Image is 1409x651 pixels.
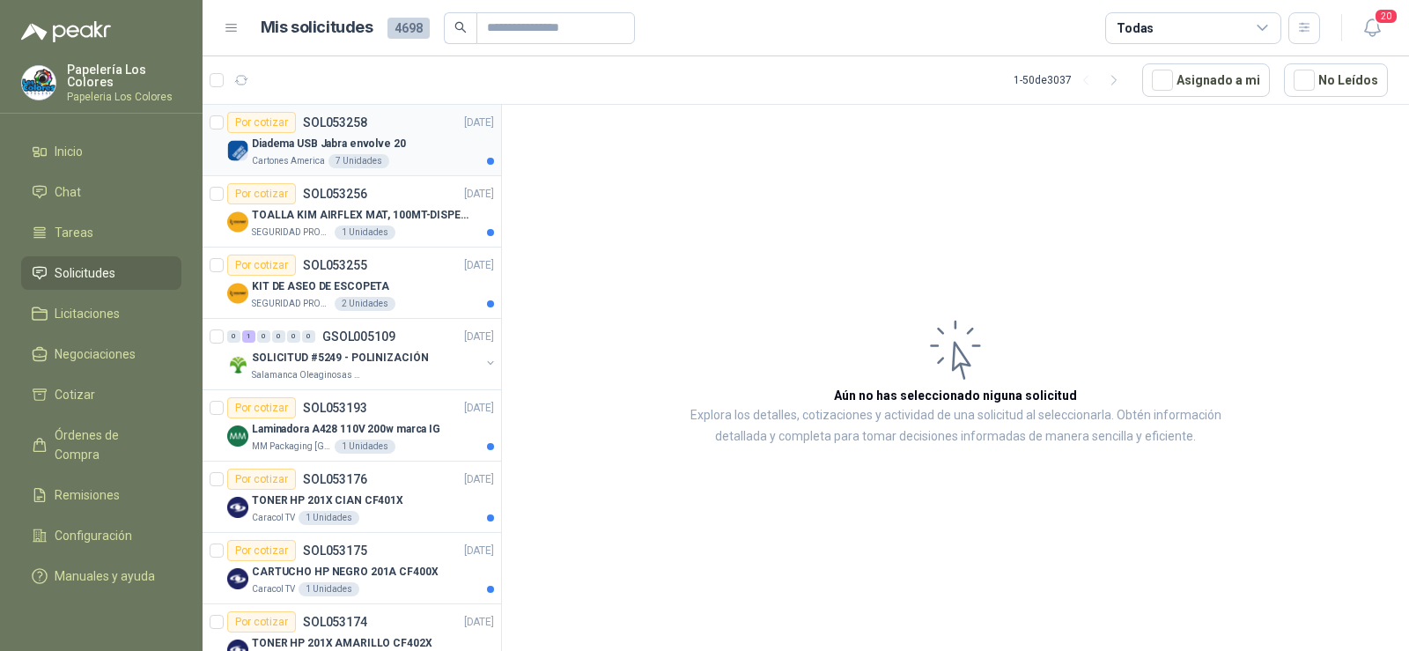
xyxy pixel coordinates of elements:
div: 1 Unidades [335,440,395,454]
p: SOL053193 [303,402,367,414]
span: Chat [55,182,81,202]
div: Por cotizar [227,469,296,490]
p: CARTUCHO HP NEGRO 201A CF400X [252,564,439,581]
span: 4698 [387,18,430,39]
div: Por cotizar [227,540,296,561]
a: Por cotizarSOL053255[DATE] Company LogoKIT DE ASEO DE ESCOPETASEGURIDAD PROVISER LTDA2 Unidades [203,248,501,319]
p: SOL053176 [303,473,367,485]
p: GSOL005109 [322,330,395,343]
div: 1 Unidades [335,226,395,240]
p: Papeleria Los Colores [67,92,181,102]
a: Licitaciones [21,297,181,330]
p: [DATE] [464,400,494,417]
span: Licitaciones [55,304,120,323]
a: Tareas [21,216,181,249]
img: Company Logo [227,354,248,375]
button: 20 [1356,12,1388,44]
p: SEGURIDAD PROVISER LTDA [252,226,331,240]
a: Manuales y ayuda [21,559,181,593]
p: SOL053175 [303,544,367,557]
a: Por cotizarSOL053193[DATE] Company LogoLaminadora A428 110V 200w marca IGMM Packaging [GEOGRAPHIC... [203,390,501,462]
p: [DATE] [464,115,494,131]
p: TONER HP 201X CIAN CF401X [252,492,403,509]
div: 1 [242,330,255,343]
img: Logo peakr [21,21,111,42]
div: Por cotizar [227,183,296,204]
p: [DATE] [464,257,494,274]
div: Por cotizar [227,397,296,418]
a: Remisiones [21,478,181,512]
span: Inicio [55,142,83,161]
span: Configuración [55,526,132,545]
p: SOL053256 [303,188,367,200]
h1: Mis solicitudes [261,15,373,41]
p: Papelería Los Colores [67,63,181,88]
span: search [454,21,467,33]
div: Por cotizar [227,112,296,133]
button: Asignado a mi [1142,63,1270,97]
a: Configuración [21,519,181,552]
div: 0 [257,330,270,343]
a: Por cotizarSOL053258[DATE] Company LogoDiadema USB Jabra envolve 20Cartones America7 Unidades [203,105,501,176]
a: Por cotizarSOL053176[DATE] Company LogoTONER HP 201X CIAN CF401XCaracol TV1 Unidades [203,462,501,533]
span: Manuales y ayuda [55,566,155,586]
p: SEGURIDAD PROVISER LTDA [252,297,331,311]
p: [DATE] [464,329,494,345]
p: [DATE] [464,471,494,488]
p: [DATE] [464,186,494,203]
div: 0 [227,330,240,343]
p: [DATE] [464,614,494,631]
p: KIT DE ASEO DE ESCOPETA [252,278,389,295]
p: Diadema USB Jabra envolve 20 [252,136,406,152]
div: Por cotizar [227,255,296,276]
div: Todas [1117,18,1154,38]
span: Órdenes de Compra [55,425,165,464]
p: TOALLA KIM AIRFLEX MAT, 100MT-DISPENSADOR- caja x6 [252,207,471,224]
span: Remisiones [55,485,120,505]
p: Caracol TV [252,582,295,596]
a: Cotizar [21,378,181,411]
div: 0 [302,330,315,343]
button: No Leídos [1284,63,1388,97]
span: Cotizar [55,385,95,404]
span: 20 [1374,8,1398,25]
div: 7 Unidades [328,154,389,168]
img: Company Logo [227,140,248,161]
a: Por cotizarSOL053175[DATE] Company LogoCARTUCHO HP NEGRO 201A CF400XCaracol TV1 Unidades [203,533,501,604]
a: 0 1 0 0 0 0 GSOL005109[DATE] Company LogoSOLICITUD #5249 - POLINIZACIÓNSalamanca Oleaginosas SAS [227,326,498,382]
p: Caracol TV [252,511,295,525]
p: SOL053174 [303,616,367,628]
img: Company Logo [227,283,248,304]
p: [DATE] [464,543,494,559]
h3: Aún no has seleccionado niguna solicitud [834,386,1077,405]
span: Solicitudes [55,263,115,283]
div: Por cotizar [227,611,296,633]
span: Negociaciones [55,344,136,364]
p: SOL053255 [303,259,367,271]
div: 0 [287,330,300,343]
a: Inicio [21,135,181,168]
p: Explora los detalles, cotizaciones y actividad de una solicitud al seleccionarla. Obtén informaci... [678,405,1233,448]
div: 0 [272,330,285,343]
img: Company Logo [227,568,248,589]
div: 1 Unidades [299,511,359,525]
p: Salamanca Oleaginosas SAS [252,368,363,382]
p: SOL053258 [303,116,367,129]
span: Tareas [55,223,93,242]
p: Cartones America [252,154,325,168]
p: Laminadora A428 110V 200w marca IG [252,421,440,438]
img: Company Logo [227,497,248,518]
a: Negociaciones [21,337,181,371]
div: 1 Unidades [299,582,359,596]
a: Órdenes de Compra [21,418,181,471]
img: Company Logo [227,425,248,447]
div: 1 - 50 de 3037 [1014,66,1128,94]
img: Company Logo [227,211,248,233]
p: MM Packaging [GEOGRAPHIC_DATA] [252,440,331,454]
a: Solicitudes [21,256,181,290]
div: 2 Unidades [335,297,395,311]
p: SOLICITUD #5249 - POLINIZACIÓN [252,350,428,366]
a: Chat [21,175,181,209]
img: Company Logo [22,66,55,100]
a: Por cotizarSOL053256[DATE] Company LogoTOALLA KIM AIRFLEX MAT, 100MT-DISPENSADOR- caja x6SEGURIDA... [203,176,501,248]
